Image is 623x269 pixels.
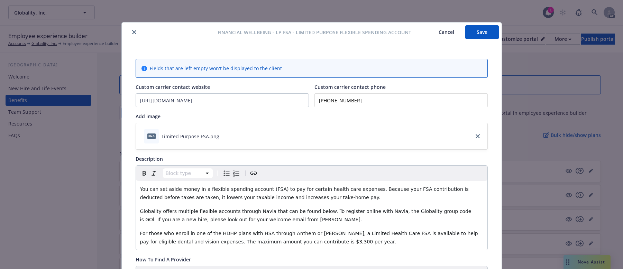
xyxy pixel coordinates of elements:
button: Save [465,25,499,39]
span: Custom carrier contact website [136,84,210,90]
span: Globality offers multiple flexible accounts through Navia that can be found below. To register on... [140,208,473,222]
button: Italic [149,168,159,178]
button: Bold [139,168,149,178]
button: Bulleted list [222,168,231,178]
button: Block type [163,168,213,178]
span: Financial Wellbeing - LP FSA - Limited Purpose Flexible Spending Account [218,29,411,36]
button: close [130,28,138,36]
span: You can set aside money in a flexible spending account (FSA) to pay for certain health care expen... [140,186,470,200]
button: download file [222,133,228,140]
button: Numbered list [231,168,241,178]
span: Add image [136,113,161,120]
span: Description [136,156,163,162]
button: Create link [249,168,258,178]
div: Limited Purpose FSA.png [162,133,219,140]
a: close [474,132,482,140]
button: Cancel [428,25,465,39]
input: Add custom carrier contact phone [314,93,488,107]
div: editable markdown [136,181,487,250]
span: Custom carrier contact phone [314,84,386,90]
span: Fields that are left empty won't be displayed to the client [150,65,282,72]
div: toggle group [222,168,241,178]
span: For those who enroll in one of the HDHP plans with HSA through Anthem or [PERSON_NAME], a Limited... [140,231,480,244]
span: png [147,133,156,139]
input: Add custom carrier contact website [136,94,309,107]
span: How To Find A Provider [136,256,191,263]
